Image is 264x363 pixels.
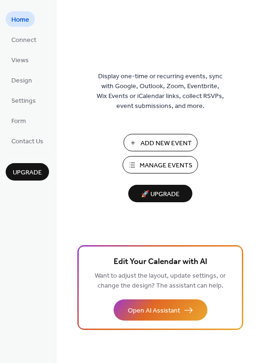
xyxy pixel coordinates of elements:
[6,92,41,108] a: Settings
[123,156,198,173] button: Manage Events
[13,168,42,178] span: Upgrade
[6,32,42,47] a: Connect
[11,35,36,45] span: Connect
[114,299,207,321] button: Open AI Assistant
[6,163,49,181] button: Upgrade
[11,76,32,86] span: Design
[6,133,49,148] a: Contact Us
[11,56,29,66] span: Views
[11,15,29,25] span: Home
[6,11,35,27] a: Home
[114,256,207,269] span: Edit Your Calendar with AI
[11,116,26,126] span: Form
[11,96,36,106] span: Settings
[95,270,226,292] span: Want to adjust the layout, update settings, or change the design? The assistant can help.
[97,72,224,111] span: Display one-time or recurring events, sync with Google, Outlook, Zoom, Eventbrite, Wix Events or ...
[134,188,187,201] span: 🚀 Upgrade
[6,52,34,67] a: Views
[128,185,192,202] button: 🚀 Upgrade
[6,72,38,88] a: Design
[140,139,192,148] span: Add New Event
[140,161,192,171] span: Manage Events
[124,134,198,151] button: Add New Event
[128,306,180,316] span: Open AI Assistant
[11,137,43,147] span: Contact Us
[6,113,32,128] a: Form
